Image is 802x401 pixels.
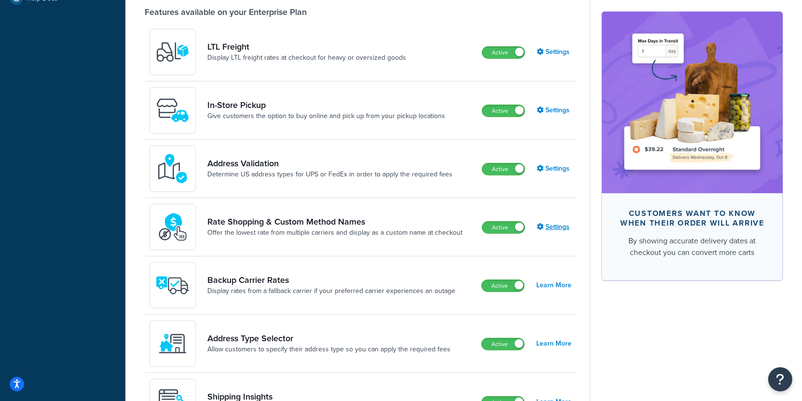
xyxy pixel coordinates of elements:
img: wNXZ4XiVfOSSwAAAABJRU5ErkJggg== [156,327,190,361]
button: Open Resource Center [768,367,792,391]
label: Active [482,163,525,175]
a: Settings [537,162,571,175]
a: Address Type Selector [207,333,450,344]
a: Backup Carrier Rates [207,275,455,285]
a: Offer the lowest rate from multiple carriers and display as a custom name at checkout [207,228,462,238]
img: icon-duo-feat-backup-carrier-4420b188.png [156,268,190,302]
a: Learn More [536,337,571,350]
a: Give customers the option to buy online and pick up from your pickup locations [207,111,445,121]
label: Active [482,338,524,350]
label: Active [482,280,524,292]
a: LTL Freight [207,41,406,52]
img: y79ZsPf0fXUFUhFXDzUgf+ktZg5F2+ohG75+v3d2s1D9TjoU8PiyCIluIjV41seZevKCRuEjTPPOKHJsQcmKCXGdfprl3L4q7... [156,35,190,69]
a: Allow customers to specify their address type so you can apply the required fees [207,345,450,354]
a: Settings [537,104,571,117]
a: Learn More [536,279,571,292]
a: In-Store Pickup [207,100,445,110]
label: Active [482,105,525,117]
a: Settings [537,220,571,234]
img: kIG8fy0lQAAAABJRU5ErkJggg== [156,152,190,186]
a: Determine US address types for UPS or FedEx in order to apply the required fees [207,170,452,179]
a: Rate Shopping & Custom Method Names [207,216,462,227]
img: icon-duo-feat-rate-shopping-ecdd8bed.png [156,210,190,244]
a: Settings [537,45,571,59]
a: Display LTL freight rates at checkout for heavy or oversized goods [207,53,406,63]
label: Active [482,222,525,233]
div: Customers want to know when their order will arrive [617,208,767,227]
div: By showing accurate delivery dates at checkout you can convert more carts [617,235,767,258]
div: Features available on your Enterprise Plan [145,7,307,17]
a: Display rates from a fallback carrier if your preferred carrier experiences an outage [207,286,455,296]
label: Active [482,47,525,58]
img: feature-image-ddt-36eae7f7280da8017bfb280eaccd9c446f90b1fe08728e4019434db127062ab4.png [616,26,768,178]
img: wfgcfpwTIucLEAAAAASUVORK5CYII= [156,94,190,127]
a: Address Validation [207,158,452,169]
